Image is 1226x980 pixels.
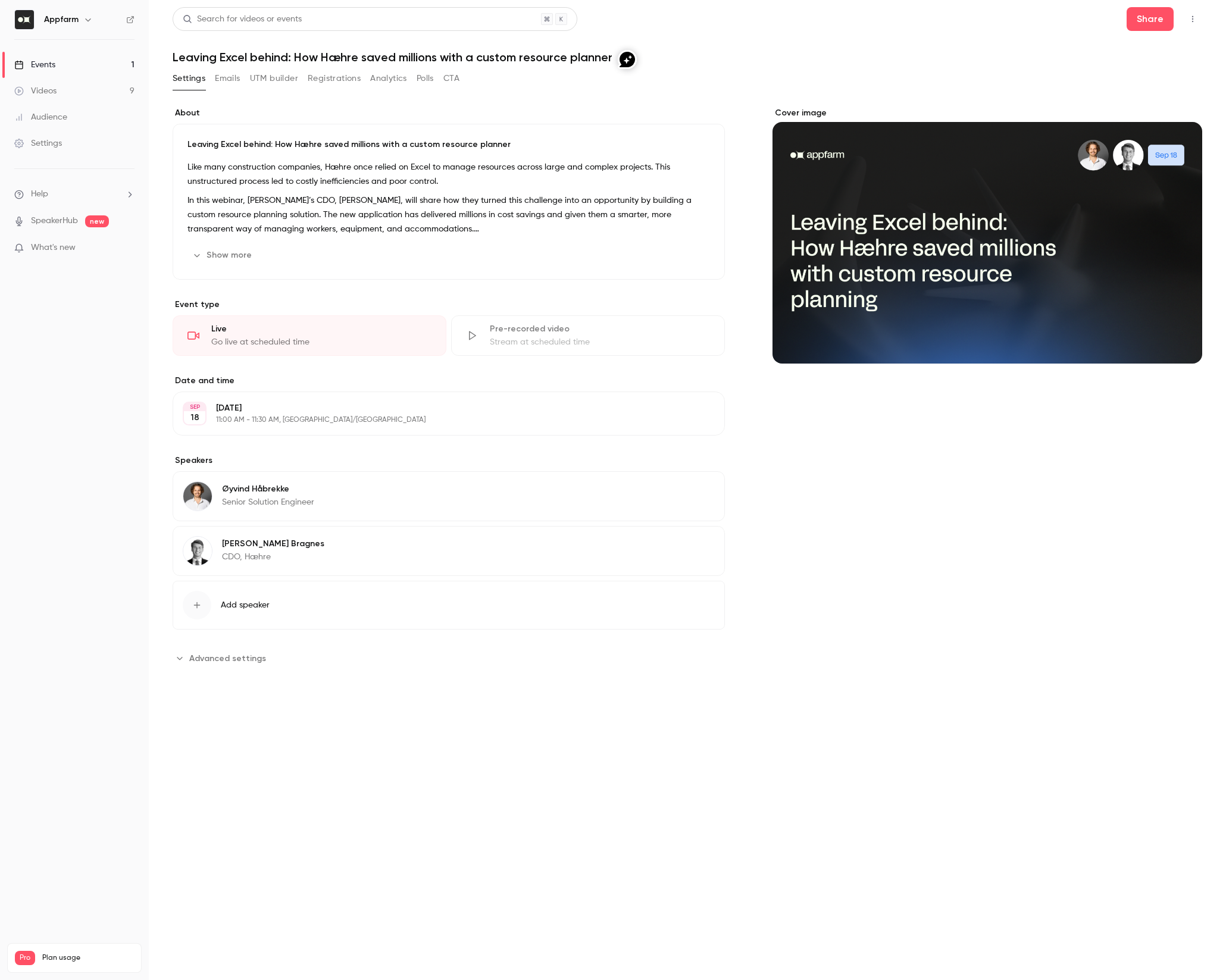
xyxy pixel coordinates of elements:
p: Senior Solution Engineer [222,496,314,508]
div: Videos [14,85,57,97]
p: Like many construction companies, Hæhre once relied on Excel to manage resources across large and... [187,160,710,189]
p: 11:00 AM - 11:30 AM, [GEOGRAPHIC_DATA]/[GEOGRAPHIC_DATA] [216,415,662,425]
p: CDO, Hæhre [222,551,324,563]
img: Appfarm [15,10,34,29]
p: Event type [173,299,725,311]
button: Share [1127,7,1174,31]
button: Add speaker [173,581,725,630]
button: Emails [215,69,240,88]
span: new [85,215,109,227]
button: Registrations [308,69,361,88]
p: 18 [190,412,199,424]
label: Cover image [772,107,1202,119]
div: Pre-recorded video [490,323,710,335]
p: Øyvind Håbrekke [222,483,314,495]
div: Events [14,59,55,71]
div: Search for videos or events [183,13,302,26]
iframe: Noticeable Trigger [120,243,135,253]
div: Live [211,323,431,335]
p: [PERSON_NAME] Bragnes [222,538,324,550]
span: Plan usage [42,953,134,963]
h6: Appfarm [44,14,79,26]
img: Øyvind Håbrekke [183,482,212,511]
p: Leaving Excel behind: How Hæhre saved millions with a custom resource planner [187,139,710,151]
div: Øyvind HåbrekkeØyvind HåbrekkeSenior Solution Engineer [173,471,725,521]
span: Pro [15,951,35,965]
label: Speakers [173,455,725,466]
p: In this webinar, [PERSON_NAME]’s CDO, [PERSON_NAME], will share how they turned this challenge in... [187,193,710,236]
label: Date and time [173,375,725,387]
div: Pre-recorded videoStream at scheduled time [451,315,725,356]
div: Audience [14,111,67,123]
button: Settings [173,69,205,88]
span: Help [31,188,48,201]
div: Oskar Bragnes[PERSON_NAME] BragnesCDO, Hæhre [173,526,725,576]
button: Analytics [370,69,407,88]
span: What's new [31,242,76,254]
div: SEP [184,403,205,411]
button: CTA [443,69,459,88]
span: Advanced settings [189,652,266,665]
li: help-dropdown-opener [14,188,135,201]
button: Polls [417,69,434,88]
button: Advanced settings [173,649,273,668]
img: Oskar Bragnes [183,537,212,565]
h1: Leaving Excel behind: How Hæhre saved millions with a custom resource planner [173,50,1202,64]
div: LiveGo live at scheduled time [173,315,446,356]
div: Settings [14,137,62,149]
section: Cover image [772,107,1202,364]
div: Stream at scheduled time [490,336,710,348]
a: SpeakerHub [31,215,78,227]
div: Go live at scheduled time [211,336,431,348]
span: Add speaker [221,599,270,611]
section: Advanced settings [173,649,725,668]
label: About [173,107,725,119]
button: Show more [187,246,259,265]
p: [DATE] [216,402,662,414]
button: UTM builder [250,69,298,88]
